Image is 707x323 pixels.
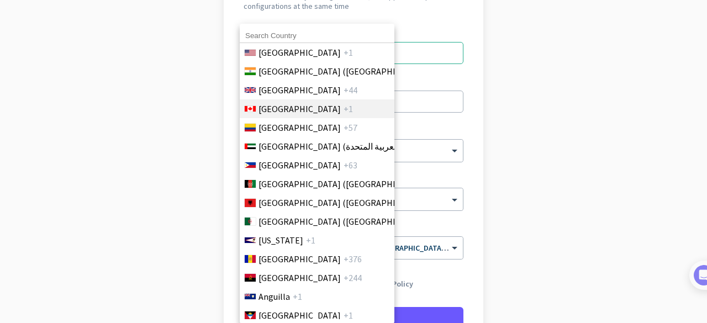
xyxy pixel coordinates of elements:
[258,234,303,247] span: [US_STATE]
[344,271,362,284] span: +244
[258,309,341,322] span: [GEOGRAPHIC_DATA]
[344,309,353,322] span: +1
[258,177,431,190] span: [GEOGRAPHIC_DATA] (‫[GEOGRAPHIC_DATA]‬‎)
[293,290,302,303] span: +1
[344,121,357,134] span: +57
[258,121,341,134] span: [GEOGRAPHIC_DATA]
[258,271,341,284] span: [GEOGRAPHIC_DATA]
[344,83,357,97] span: +44
[306,234,315,247] span: +1
[258,158,341,172] span: [GEOGRAPHIC_DATA]
[344,158,357,172] span: +63
[258,102,341,115] span: [GEOGRAPHIC_DATA]
[258,215,431,228] span: [GEOGRAPHIC_DATA] (‫[GEOGRAPHIC_DATA]‬‎)
[258,46,341,59] span: [GEOGRAPHIC_DATA]
[258,65,431,78] span: [GEOGRAPHIC_DATA] ([GEOGRAPHIC_DATA])
[344,252,362,266] span: +376
[344,46,353,59] span: +1
[258,140,433,153] span: [GEOGRAPHIC_DATA] (‫الإمارات العربية المتحدة‬‎)
[258,83,341,97] span: [GEOGRAPHIC_DATA]
[258,196,431,209] span: [GEOGRAPHIC_DATA] ([GEOGRAPHIC_DATA])
[240,29,394,43] input: Search Country
[258,252,341,266] span: [GEOGRAPHIC_DATA]
[344,102,353,115] span: +1
[258,290,290,303] span: Anguilla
